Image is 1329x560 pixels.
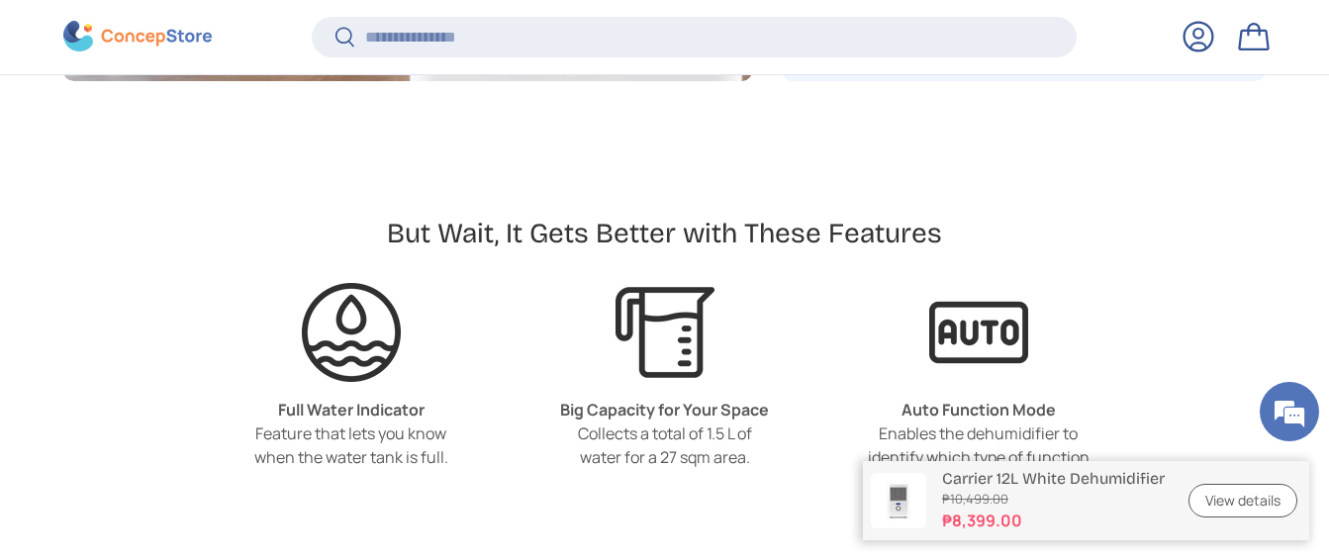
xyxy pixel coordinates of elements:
div: Feature that lets you know when the water tank is full. [239,421,462,469]
div: Chat with us now [103,111,332,137]
div: Minimize live chat window [325,10,372,57]
a: View details [1188,484,1297,518]
strong: Auto Function Mode [902,399,1056,420]
textarea: Type your message and hit 'Enter' [10,360,377,429]
s: ₱10,499.00 [942,490,1165,509]
div: Enables the dehumidifier to identify which type of function best fits the room's current humidity.​ [867,421,1090,516]
p: Carrier 12L White Dehumidifier [942,469,1165,488]
img: ConcepStore [63,22,212,52]
span: We're online! [115,159,273,359]
div: Collects a total of 1.5 L of water for a 27 sqm area. [553,421,776,469]
strong: Big Capacity for Your Space [560,399,769,420]
h2: But Wait, It Gets Better with These Features [387,216,942,251]
strong: ₱8,399.00 [942,509,1165,532]
img: carrier-dehumidifier-12-liter-full-view-concepstore [871,473,926,528]
strong: Full Water Indicator [278,399,425,420]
